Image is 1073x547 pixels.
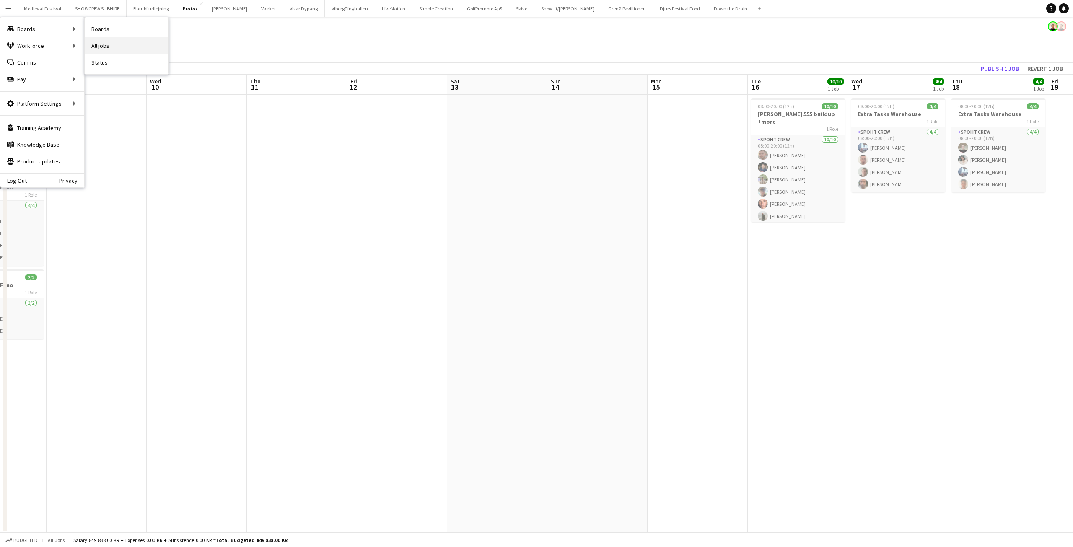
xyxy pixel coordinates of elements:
[958,103,995,109] span: 08:00-20:00 (12h)
[650,82,662,92] span: 15
[46,537,66,543] span: All jobs
[1033,78,1044,85] span: 4/4
[127,0,176,17] button: Bambi udlejning
[827,78,844,85] span: 10/10
[4,536,39,545] button: Budgeted
[1024,63,1066,74] button: Revert 1 job
[1033,86,1044,92] div: 1 Job
[325,0,375,17] button: ViborgTinghallen
[0,37,84,54] div: Workforce
[1026,118,1039,124] span: 1 Role
[249,82,261,92] span: 11
[449,82,460,92] span: 13
[751,135,845,273] app-card-role: Spoht Crew10/1008:00-20:00 (12h)[PERSON_NAME][PERSON_NAME][PERSON_NAME][PERSON_NAME][PERSON_NAME]...
[1052,78,1058,85] span: Fri
[25,289,37,296] span: 1 Role
[25,274,37,280] span: 2/2
[601,0,653,17] button: Grenå Pavillionen
[0,54,84,71] a: Comms
[216,537,288,543] span: Total Budgeted 849 838.00 KR
[822,103,838,109] span: 10/10
[828,86,844,92] div: 1 Job
[858,103,894,109] span: 08:00-20:00 (12h)
[451,78,460,85] span: Sat
[933,78,944,85] span: 4/4
[350,78,357,85] span: Fri
[951,127,1045,192] app-card-role: Spoht Crew4/408:00-20:00 (12h)[PERSON_NAME][PERSON_NAME][PERSON_NAME][PERSON_NAME]
[0,21,84,37] div: Boards
[951,110,1045,118] h3: Extra Tasks Warehouse
[549,82,561,92] span: 14
[460,0,509,17] button: GolfPromote ApS
[13,537,38,543] span: Budgeted
[0,177,27,184] a: Log Out
[653,0,707,17] button: Djurs Festival Food
[254,0,283,17] button: Værket
[0,119,84,136] a: Training Academy
[1027,103,1039,109] span: 4/4
[0,95,84,112] div: Platform Settings
[951,98,1045,192] app-job-card: 08:00-20:00 (12h)4/4Extra Tasks Warehouse1 RoleSpoht Crew4/408:00-20:00 (12h)[PERSON_NAME][PERSON...
[851,110,945,118] h3: Extra Tasks Warehouse
[176,0,205,17] button: Profox
[933,86,944,92] div: 1 Job
[205,0,254,17] button: [PERSON_NAME]
[0,153,84,170] a: Product Updates
[1056,21,1066,31] app-user-avatar: Armando NIkol Irom
[977,63,1022,74] button: Publish 1 job
[85,21,168,37] a: Boards
[951,78,962,85] span: Thu
[850,82,862,92] span: 17
[758,103,794,109] span: 08:00-20:00 (12h)
[375,0,412,17] button: LiveNation
[25,192,37,198] span: 1 Role
[1048,21,1058,31] app-user-avatar: Armando NIkol Irom
[551,78,561,85] span: Sun
[534,0,601,17] button: Show-if/[PERSON_NAME]
[59,177,84,184] a: Privacy
[1050,82,1058,92] span: 19
[851,127,945,192] app-card-role: Spoht Crew4/408:00-20:00 (12h)[PERSON_NAME][PERSON_NAME][PERSON_NAME][PERSON_NAME]
[349,82,357,92] span: 12
[751,78,761,85] span: Tue
[412,0,460,17] button: Simple Creation
[927,103,938,109] span: 4/4
[149,82,161,92] span: 10
[509,0,534,17] button: Skive
[85,54,168,71] a: Status
[73,537,288,543] div: Salary 849 838.00 KR + Expenses 0.00 KR + Subsistence 0.00 KR =
[851,98,945,192] app-job-card: 08:00-20:00 (12h)4/4Extra Tasks Warehouse1 RoleSpoht Crew4/408:00-20:00 (12h)[PERSON_NAME][PERSON...
[750,82,761,92] span: 16
[751,98,845,222] app-job-card: 08:00-20:00 (12h)10/10[PERSON_NAME] 555 buildup +more1 RoleSpoht Crew10/1008:00-20:00 (12h)[PERSO...
[283,0,325,17] button: Visar Dypang
[150,78,161,85] span: Wed
[85,37,168,54] a: All jobs
[707,0,754,17] button: Down the Drain
[17,0,68,17] button: Medieval Festival
[950,82,962,92] span: 18
[851,78,862,85] span: Wed
[0,71,84,88] div: Pay
[68,0,127,17] button: SHOWCREW SUBHIRE
[0,136,84,153] a: Knowledge Base
[926,118,938,124] span: 1 Role
[651,78,662,85] span: Mon
[250,78,261,85] span: Thu
[826,126,838,132] span: 1 Role
[751,110,845,125] h3: [PERSON_NAME] 555 buildup +more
